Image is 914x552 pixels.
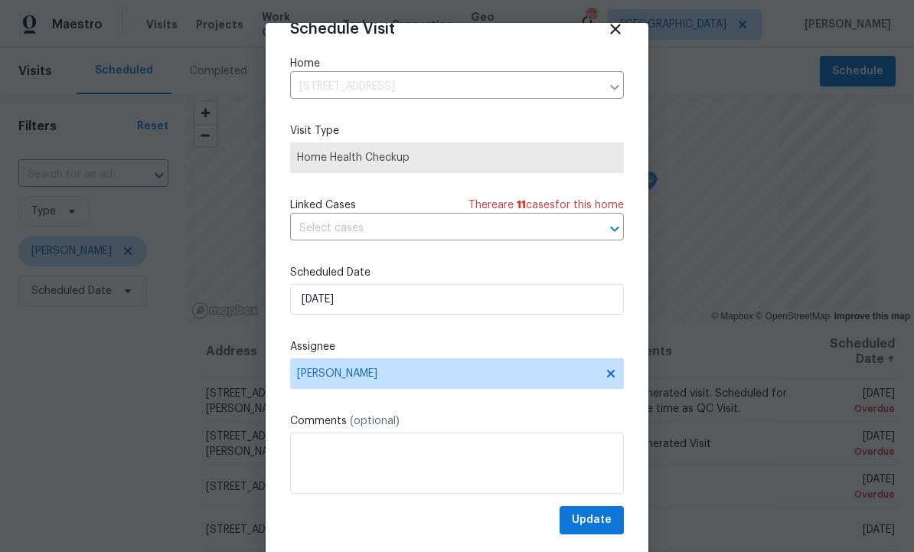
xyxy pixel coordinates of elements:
label: Home [290,56,624,71]
span: [PERSON_NAME] [297,367,597,380]
input: Enter in an address [290,75,601,99]
input: M/D/YYYY [290,284,624,315]
span: Close [607,21,624,38]
span: Linked Cases [290,198,356,213]
span: 11 [517,200,526,211]
label: Assignee [290,339,624,354]
span: There are case s for this home [468,198,624,213]
span: (optional) [350,416,400,426]
label: Scheduled Date [290,265,624,280]
label: Visit Type [290,123,624,139]
button: Update [560,506,624,534]
input: Select cases [290,217,581,240]
button: Open [604,218,625,240]
span: Schedule Visit [290,21,395,37]
label: Comments [290,413,624,429]
span: Update [572,511,612,530]
span: Home Health Checkup [297,150,617,165]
